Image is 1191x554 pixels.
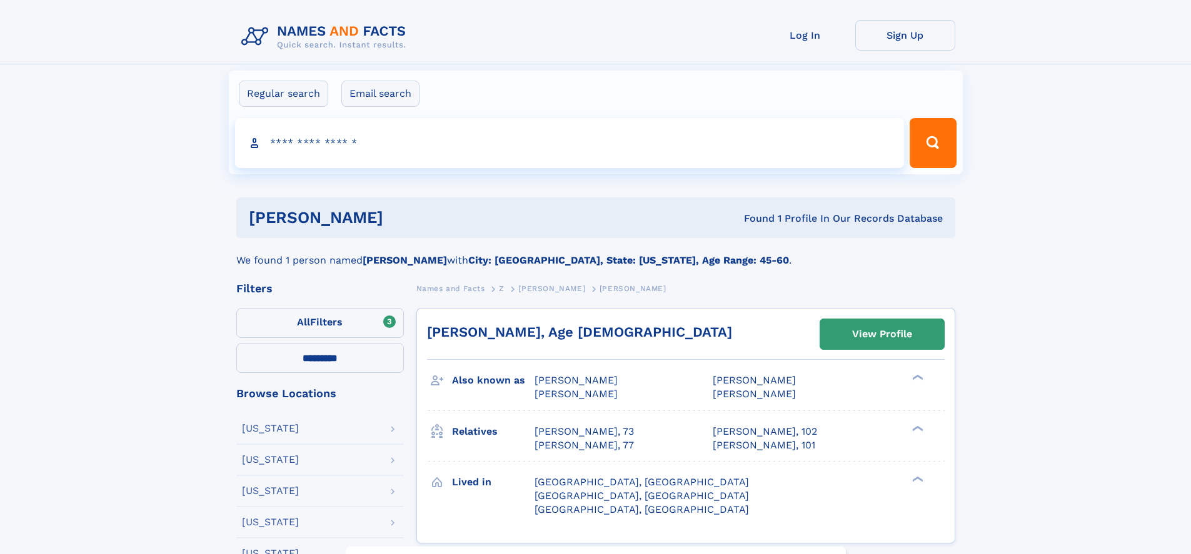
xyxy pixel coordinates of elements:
span: [PERSON_NAME] [713,388,796,400]
img: Logo Names and Facts [236,20,416,54]
button: Search Button [910,118,956,168]
a: [PERSON_NAME], 102 [713,425,817,438]
div: Browse Locations [236,388,404,399]
div: [US_STATE] [242,486,299,496]
div: [US_STATE] [242,517,299,527]
label: Filters [236,308,404,338]
a: [PERSON_NAME] [518,280,585,296]
span: [GEOGRAPHIC_DATA], [GEOGRAPHIC_DATA] [535,476,749,488]
div: ❯ [909,373,924,382]
a: Log In [755,20,855,51]
h3: Also known as [452,370,535,391]
div: ❯ [909,475,924,483]
label: Regular search [239,81,328,107]
b: [PERSON_NAME] [363,254,447,266]
div: ❯ [909,424,924,432]
div: [US_STATE] [242,455,299,465]
div: Found 1 Profile In Our Records Database [563,212,943,225]
h3: Lived in [452,472,535,493]
b: City: [GEOGRAPHIC_DATA], State: [US_STATE], Age Range: 45-60 [468,254,789,266]
span: [PERSON_NAME] [713,374,796,386]
h3: Relatives [452,421,535,442]
a: Sign Up [855,20,955,51]
span: [PERSON_NAME] [535,388,618,400]
a: Names and Facts [416,280,485,296]
span: All [297,316,310,328]
a: [PERSON_NAME], 77 [535,438,634,452]
a: Z [499,280,505,296]
div: We found 1 person named with . [236,238,955,268]
div: [US_STATE] [242,423,299,433]
div: View Profile [852,320,912,349]
span: [GEOGRAPHIC_DATA], [GEOGRAPHIC_DATA] [535,503,749,515]
a: View Profile [820,319,944,349]
span: [PERSON_NAME] [535,374,618,386]
a: [PERSON_NAME], 101 [713,438,815,452]
label: Email search [341,81,420,107]
span: Z [499,284,505,293]
span: [PERSON_NAME] [518,284,585,293]
a: [PERSON_NAME], 73 [535,425,634,438]
input: search input [235,118,905,168]
a: [PERSON_NAME], Age [DEMOGRAPHIC_DATA] [427,324,732,340]
span: [PERSON_NAME] [600,284,666,293]
span: [GEOGRAPHIC_DATA], [GEOGRAPHIC_DATA] [535,490,749,502]
h1: [PERSON_NAME] [249,210,564,225]
div: Filters [236,283,404,294]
